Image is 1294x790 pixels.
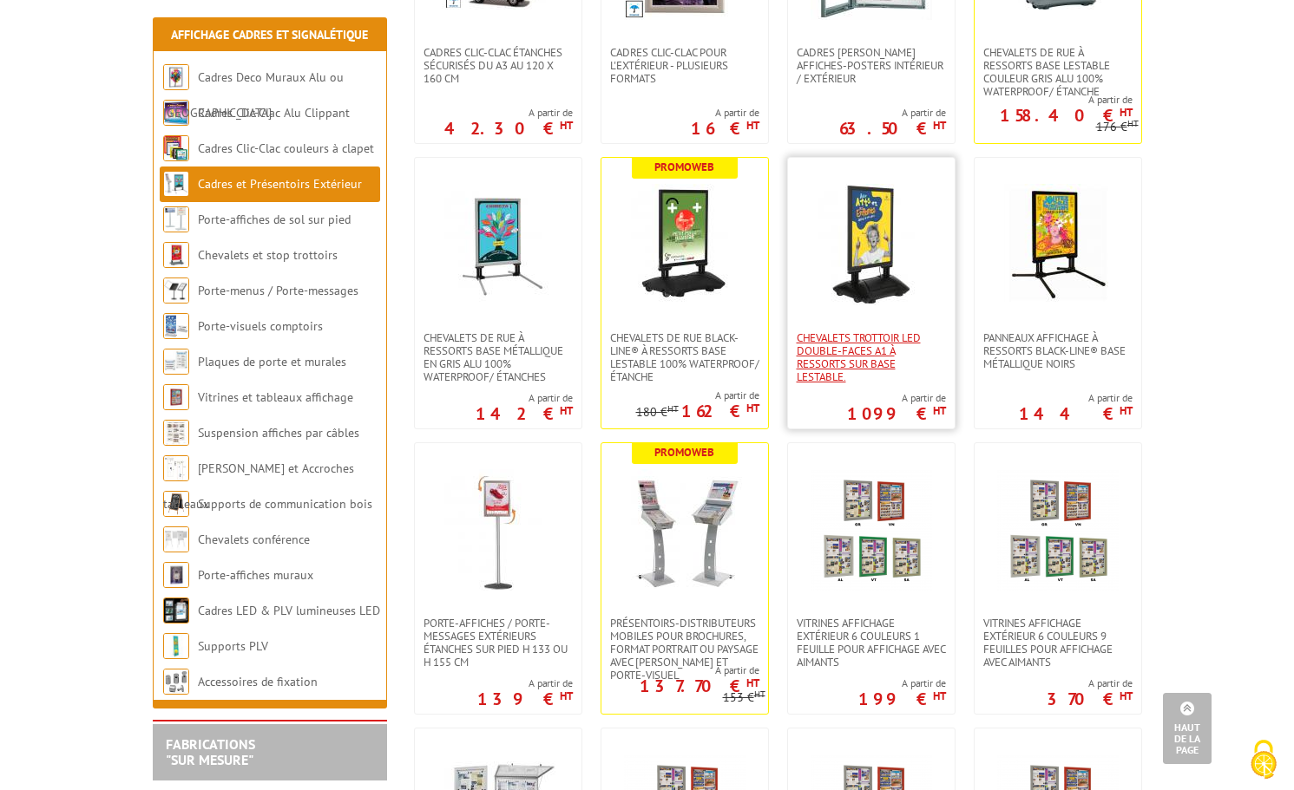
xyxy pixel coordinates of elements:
img: Chevalets conférence [163,526,189,552]
img: Panneaux affichage à ressorts Black-Line® base métallique Noirs [997,184,1119,305]
a: Chevalets de rue à ressorts base métallique en Gris Alu 100% WATERPROOF/ Étanches [415,331,581,383]
span: A partir de [847,391,946,405]
img: Porte-affiches de sol sur pied [163,206,189,232]
a: Vitrines affichage extérieur 6 couleurs 1 feuille pour affichage avec aimants [788,617,955,669]
span: A partir de [839,106,946,120]
a: [PERSON_NAME] et Accroches tableaux [163,460,354,512]
img: Porte-affiches / Porte-messages extérieurs étanches sur pied h 133 ou h 155 cm [437,469,559,591]
img: Cimaises et Accroches tableaux [163,455,189,481]
a: Cadres Clic-Clac pour l'extérieur - PLUSIEURS FORMATS [601,46,768,85]
span: A partir de [1019,391,1133,405]
span: Cadres Clic-Clac pour l'extérieur - PLUSIEURS FORMATS [610,46,759,85]
p: 139 € [477,694,573,704]
span: Vitrines affichage extérieur 6 couleurs 1 feuille pour affichage avec aimants [797,617,946,669]
a: Cadres Clic-Clac couleurs à clapet [198,140,374,156]
span: A partir de [858,676,946,690]
img: Présentoirs-distributeurs mobiles pour brochures, format portrait ou paysage avec capot et porte-... [624,469,746,591]
a: Cadres Clic-Clac étanches sécurisés du A3 au 120 x 160 cm [415,46,581,85]
sup: HT [560,403,573,418]
a: Chevalets de rue à ressorts base lestable couleur Gris Alu 100% waterproof/ étanche [975,46,1141,98]
p: 199 € [858,694,946,704]
sup: HT [1120,403,1133,418]
p: 153 € [723,691,765,704]
a: Suspension affiches par câbles [198,425,359,441]
span: Chevalets de rue à ressorts base métallique en Gris Alu 100% WATERPROOF/ Étanches [424,331,573,383]
img: Cadres LED & PLV lumineuses LED [163,597,189,624]
span: Vitrines affichage extérieur 6 couleurs 9 feuilles pour affichage avec aimants [983,617,1133,669]
span: Cadres [PERSON_NAME] affiches-posters intérieur / extérieur [797,46,946,85]
p: 1099 € [847,408,946,419]
img: Cookies (fenêtre modale) [1242,738,1285,781]
span: Chevalets de rue à ressorts base lestable couleur Gris Alu 100% waterproof/ étanche [983,46,1133,98]
a: Porte-menus / Porte-messages [198,283,358,298]
sup: HT [933,689,946,703]
sup: HT [746,401,759,415]
sup: HT [560,689,573,703]
p: 180 € [636,406,679,419]
a: Chevalets et stop trottoirs [198,247,338,263]
a: Porte-visuels comptoirs [198,318,323,334]
b: Promoweb [654,445,714,460]
p: 16 € [691,123,759,134]
p: 162 € [681,406,759,416]
span: Panneaux affichage à ressorts Black-Line® base métallique Noirs [983,331,1133,370]
span: A partir de [477,676,573,690]
span: A partir de [476,391,573,405]
a: FABRICATIONS"Sur Mesure" [166,735,255,768]
img: Vitrines affichage extérieur 6 couleurs 1 feuille pour affichage avec aimants [811,469,932,591]
span: A partir de [636,388,759,402]
sup: HT [560,118,573,133]
span: A partir de [601,663,759,677]
a: Cadres et Présentoirs Extérieur [198,176,362,192]
img: Chevalets de rue Black-Line® à ressorts base lestable 100% WATERPROOF/ Étanche [624,184,746,305]
p: 176 € [1096,121,1139,134]
img: Accessoires de fixation [163,669,189,695]
sup: HT [754,688,765,700]
span: A partir de [444,106,573,120]
span: Porte-affiches / Porte-messages extérieurs étanches sur pied h 133 ou h 155 cm [424,617,573,669]
img: Supports PLV [163,633,189,659]
img: Vitrines affichage extérieur 6 couleurs 9 feuilles pour affichage avec aimants [997,469,1119,591]
span: Cadres Clic-Clac étanches sécurisés du A3 au 120 x 160 cm [424,46,573,85]
img: Chevalets et stop trottoirs [163,242,189,268]
img: Porte-affiches muraux [163,562,189,588]
span: Chevalets de rue Black-Line® à ressorts base lestable 100% WATERPROOF/ Étanche [610,331,759,383]
img: Porte-menus / Porte-messages [163,277,189,304]
span: Chevalets Trottoir LED double-faces A1 à ressorts sur base lestable. [797,331,946,383]
img: Porte-visuels comptoirs [163,313,189,339]
a: Porte-affiches muraux [198,567,313,583]
p: 144 € [1019,408,1133,419]
a: Cadres LED & PLV lumineuses LED [198,603,380,618]
a: Porte-affiches de sol sur pied [198,212,351,227]
sup: HT [1127,117,1139,129]
button: Cookies (fenêtre modale) [1233,731,1294,790]
p: 158.40 € [1000,110,1133,121]
a: Vitrines affichage extérieur 6 couleurs 9 feuilles pour affichage avec aimants [975,617,1141,669]
sup: HT [746,118,759,133]
sup: HT [746,676,759,690]
img: Vitrines et tableaux affichage [163,384,189,410]
img: Cadres et Présentoirs Extérieur [163,171,189,197]
a: Cadres Deco Muraux Alu ou [GEOGRAPHIC_DATA] [163,69,344,121]
img: Cadres Clic-Clac couleurs à clapet [163,135,189,161]
a: Haut de la page [1163,693,1212,764]
span: Présentoirs-distributeurs mobiles pour brochures, format portrait ou paysage avec [PERSON_NAME] e... [610,617,759,682]
a: Porte-affiches / Porte-messages extérieurs étanches sur pied h 133 ou h 155 cm [415,617,581,669]
span: A partir de [1047,676,1133,690]
sup: HT [933,118,946,133]
a: Affichage Cadres et Signalétique [171,27,368,42]
b: Promoweb [654,160,714,174]
sup: HT [1120,105,1133,120]
img: Plaques de porte et murales [163,349,189,375]
img: Suspension affiches par câbles [163,420,189,446]
a: Cadres [PERSON_NAME] affiches-posters intérieur / extérieur [788,46,955,85]
img: Cadres Deco Muraux Alu ou Bois [163,64,189,90]
img: Chevalets de rue à ressorts base métallique en Gris Alu 100% WATERPROOF/ Étanches [437,184,559,305]
p: 142 € [476,408,573,419]
a: Chevalets de rue Black-Line® à ressorts base lestable 100% WATERPROOF/ Étanche [601,331,768,383]
p: 137.70 € [640,681,759,691]
p: 370 € [1047,694,1133,704]
a: Chevalets conférence [198,532,310,547]
a: Accessoires de fixation [198,674,318,689]
a: Plaques de porte et murales [198,354,346,369]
